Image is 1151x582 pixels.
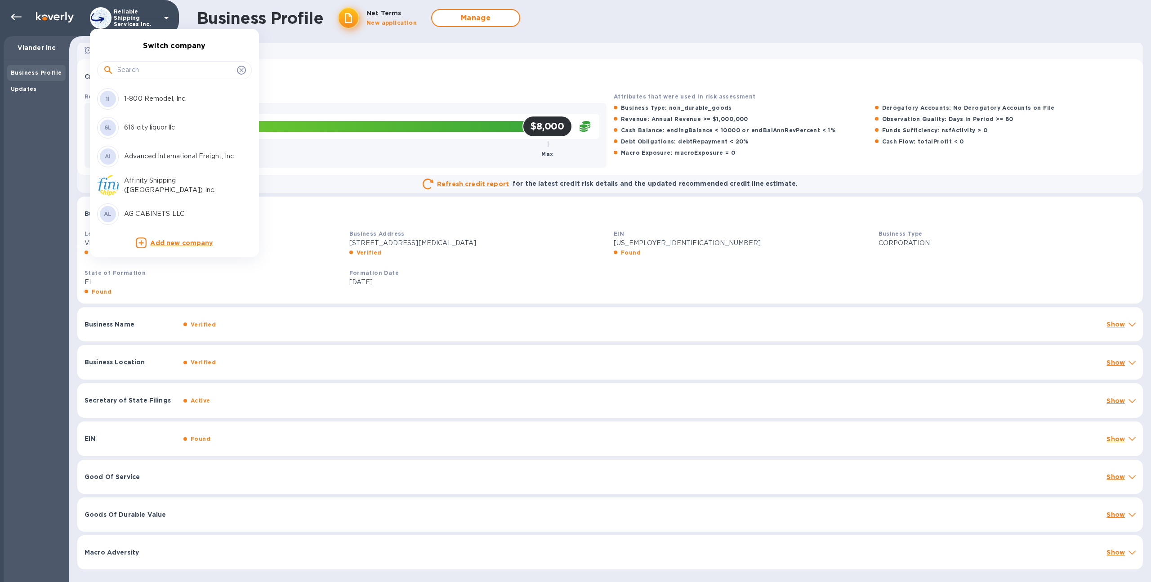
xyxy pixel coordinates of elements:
[124,123,237,132] p: 616 city liquor llc
[124,209,237,219] p: AG CABINETS LLC
[124,152,237,161] p: Advanced International Freight, Inc.
[104,210,112,217] b: AL
[105,153,111,160] b: AI
[106,95,110,102] b: 1I
[124,94,237,103] p: 1-800 Remodel, Inc.
[150,238,213,248] p: Add new company
[124,176,237,195] p: Affinity Shipping ([GEOGRAPHIC_DATA]) Inc.
[104,124,112,131] b: 6L
[117,63,233,77] input: Search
